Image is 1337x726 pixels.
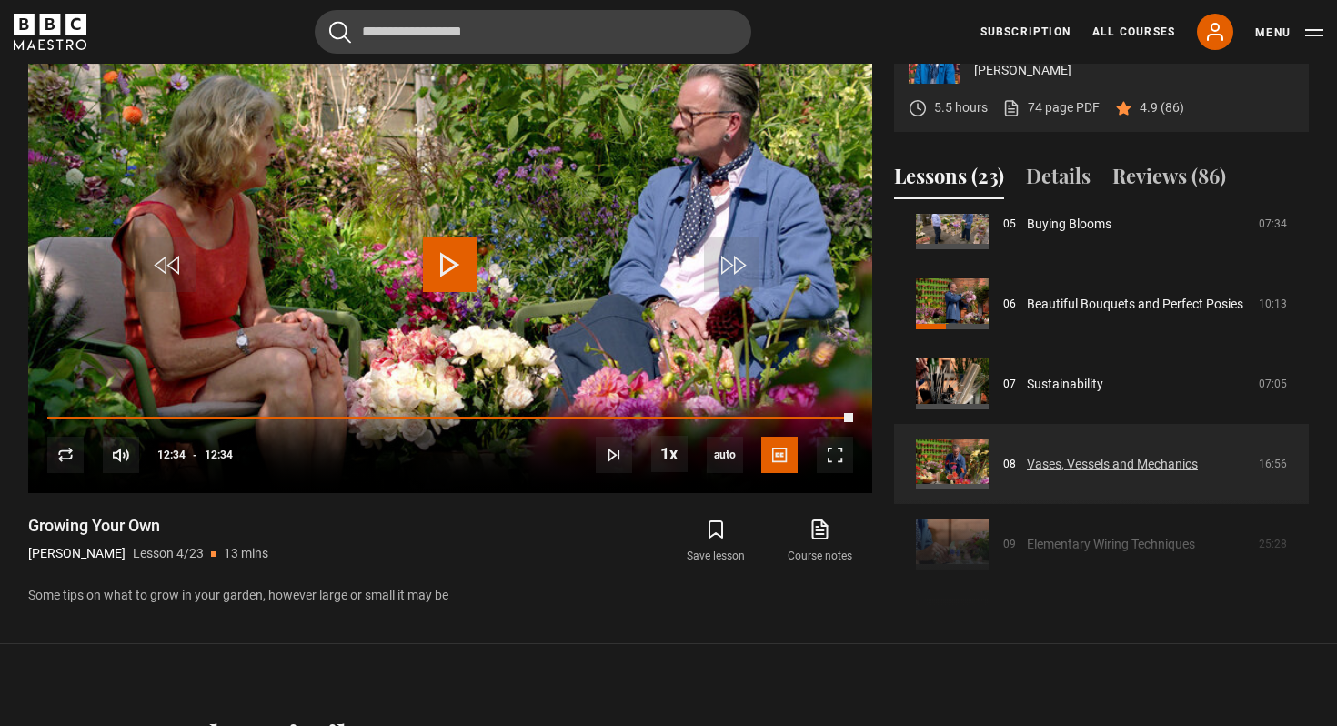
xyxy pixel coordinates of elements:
[664,515,768,568] button: Save lesson
[1112,161,1226,199] button: Reviews (86)
[1002,98,1100,117] a: 74 page PDF
[761,437,798,473] button: Captions
[103,437,139,473] button: Mute
[28,18,872,493] video-js: Video Player
[133,544,204,563] p: Lesson 4/23
[28,586,872,605] p: Some tips on what to grow in your garden, however large or small it may be
[894,161,1004,199] button: Lessons (23)
[224,544,268,563] p: 13 mins
[47,437,84,473] button: Replay
[47,417,853,420] div: Progress Bar
[1027,455,1198,474] a: Vases, Vessels and Mechanics
[974,61,1294,80] p: [PERSON_NAME]
[596,437,632,473] button: Next Lesson
[769,515,872,568] a: Course notes
[28,515,268,537] h1: Growing Your Own
[817,437,853,473] button: Fullscreen
[1092,24,1175,40] a: All Courses
[315,10,751,54] input: Search
[1026,161,1091,199] button: Details
[205,439,233,471] span: 12:34
[157,439,186,471] span: 12:34
[193,449,197,461] span: -
[707,437,743,473] div: Current quality: 720p
[1027,295,1243,314] a: Beautiful Bouquets and Perfect Posies
[1255,24,1323,42] button: Toggle navigation
[1140,98,1184,117] p: 4.9 (86)
[980,24,1071,40] a: Subscription
[329,21,351,44] button: Submit the search query
[1027,215,1111,234] a: Buying Blooms
[934,98,988,117] p: 5.5 hours
[28,544,126,563] p: [PERSON_NAME]
[1027,375,1103,394] a: Sustainability
[651,436,688,472] button: Playback Rate
[14,14,86,50] svg: BBC Maestro
[707,437,743,473] span: auto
